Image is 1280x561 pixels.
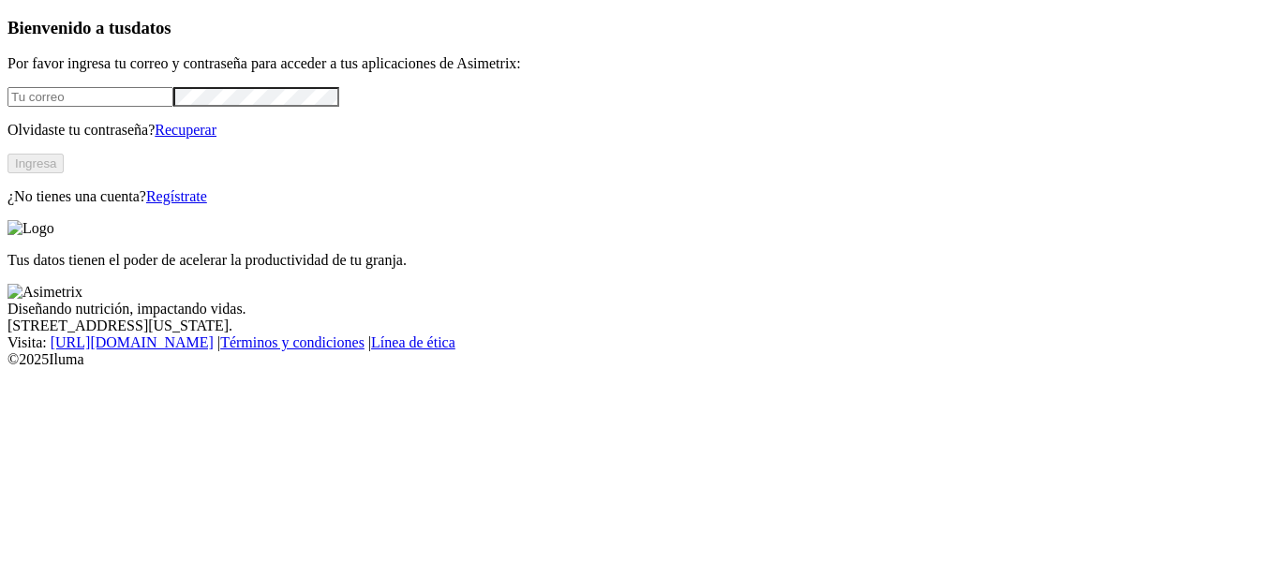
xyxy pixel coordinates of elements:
[7,284,82,301] img: Asimetrix
[7,351,1273,368] div: © 2025 Iluma
[7,122,1273,139] p: Olvidaste tu contraseña?
[51,334,214,350] a: [URL][DOMAIN_NAME]
[7,334,1273,351] div: Visita : | |
[7,220,54,237] img: Logo
[7,317,1273,334] div: [STREET_ADDRESS][US_STATE].
[7,55,1273,72] p: Por favor ingresa tu correo y contraseña para acceder a tus aplicaciones de Asimetrix:
[7,87,173,107] input: Tu correo
[146,188,207,204] a: Regístrate
[131,18,171,37] span: datos
[220,334,365,350] a: Términos y condiciones
[155,122,216,138] a: Recuperar
[7,18,1273,38] h3: Bienvenido a tus
[7,252,1273,269] p: Tus datos tienen el poder de acelerar la productividad de tu granja.
[7,154,64,173] button: Ingresa
[7,301,1273,317] div: Diseñando nutrición, impactando vidas.
[371,334,455,350] a: Línea de ética
[7,188,1273,205] p: ¿No tienes una cuenta?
